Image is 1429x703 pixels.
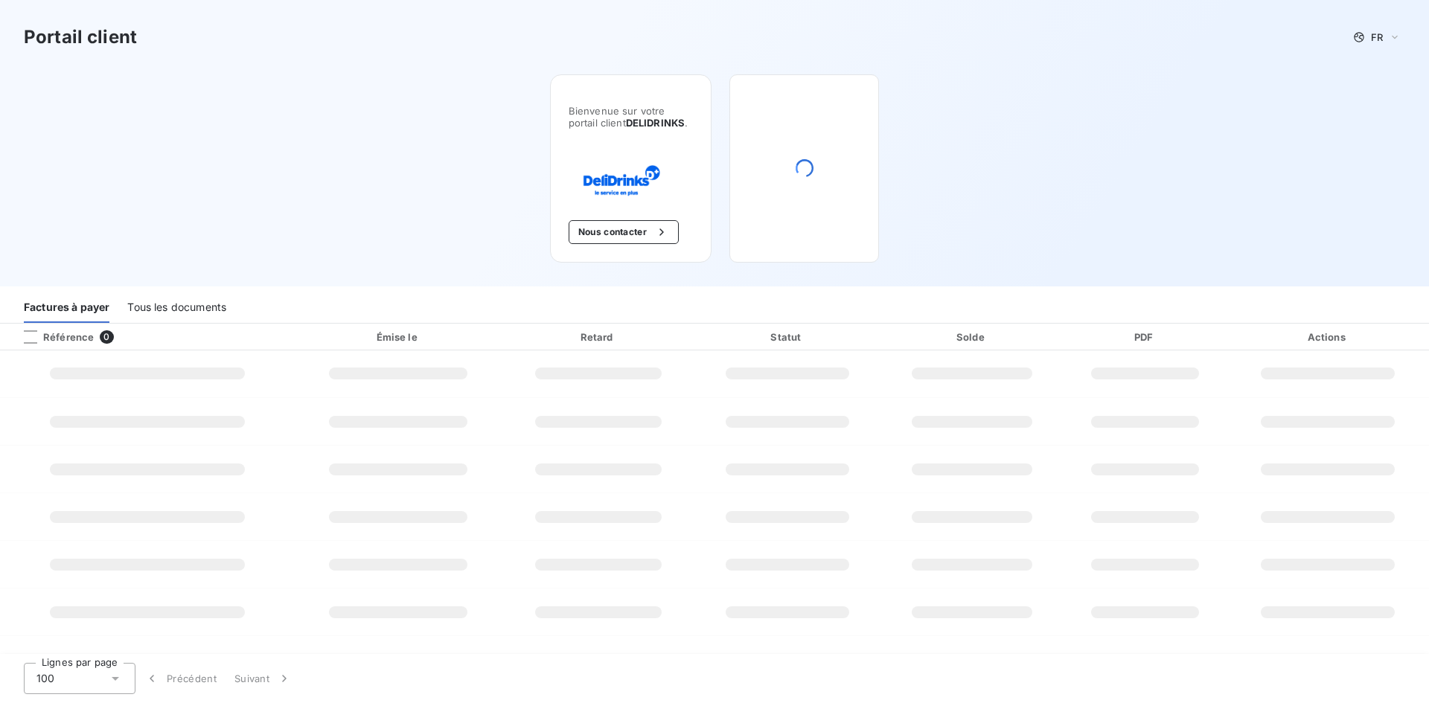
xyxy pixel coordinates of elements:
span: 0 [100,330,113,344]
div: Retard [505,330,691,344]
div: Référence [12,330,94,344]
span: DELIDRINKS [626,117,685,129]
img: Company logo [569,164,664,196]
div: Solde [883,330,1060,344]
span: FR [1371,31,1383,43]
div: Actions [1230,330,1426,344]
button: Nous contacter [569,220,679,244]
div: PDF [1066,330,1224,344]
div: Statut [697,330,877,344]
button: Suivant [226,663,301,694]
div: Tous les documents [127,292,226,323]
span: 100 [36,671,54,686]
h3: Portail client [24,24,137,51]
div: Émise le [297,330,499,344]
span: Bienvenue sur votre portail client . [569,105,693,129]
div: Factures à payer [24,292,109,323]
button: Précédent [135,663,226,694]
